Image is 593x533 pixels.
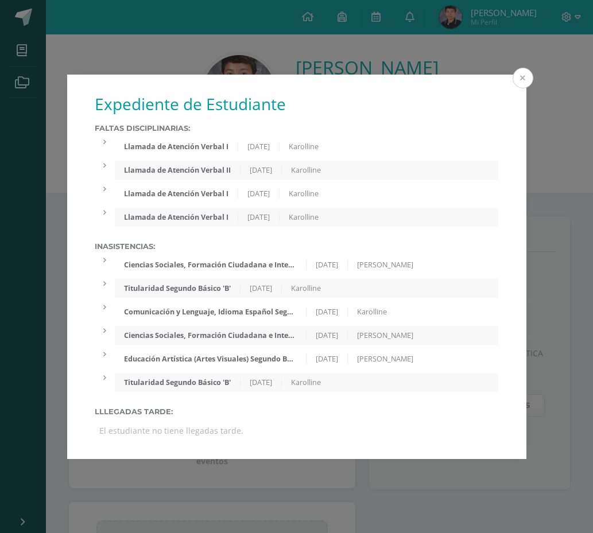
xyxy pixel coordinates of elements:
div: [DATE] [307,307,348,317]
div: Karolline [280,212,328,222]
label: Lllegadas tarde: [95,407,499,416]
div: [DATE] [241,283,282,293]
div: Titularidad Segundo Básico 'B' [115,378,241,387]
div: [PERSON_NAME] [348,260,423,270]
div: [PERSON_NAME] [348,354,423,364]
div: Karolline [348,307,396,317]
div: [DATE] [238,189,280,199]
div: [DATE] [238,142,280,151]
h1: Expediente de Estudiante [95,93,499,115]
button: Close (Esc) [513,68,533,88]
div: [DATE] [238,212,280,222]
div: Llamada de Atención Verbal I [115,142,238,151]
div: Karolline [280,189,328,199]
div: Karolline [282,283,330,293]
div: [DATE] [241,165,282,175]
div: Ciencias Sociales, Formación Ciudadana e Interculturalidad Segundo Básico 'B' [115,260,307,270]
label: Inasistencias: [95,242,499,251]
div: Ciencias Sociales, Formación Ciudadana e Interculturalidad Segundo Básico 'B' [115,330,307,340]
div: Llamada de Atención Verbal I [115,212,238,222]
div: Llamada de Atención Verbal I [115,189,238,199]
div: [DATE] [307,354,348,364]
label: Faltas Disciplinarias: [95,124,499,133]
div: Karolline [282,165,330,175]
div: Karolline [280,142,328,151]
div: Titularidad Segundo Básico 'B' [115,283,241,293]
div: Llamada de Atención Verbal II [115,165,241,175]
div: [PERSON_NAME] [348,330,423,340]
div: [DATE] [241,378,282,387]
div: Karolline [282,378,330,387]
div: Educación Artística (Artes Visuales) Segundo Básico 'B' [115,354,307,364]
div: [DATE] [307,330,348,340]
div: Comunicación y Lenguaje, Idioma Español Segundo Básico 'B' [115,307,307,317]
div: [DATE] [307,260,348,270]
div: El estudiante no tiene llegadas tarde. [95,421,499,441]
